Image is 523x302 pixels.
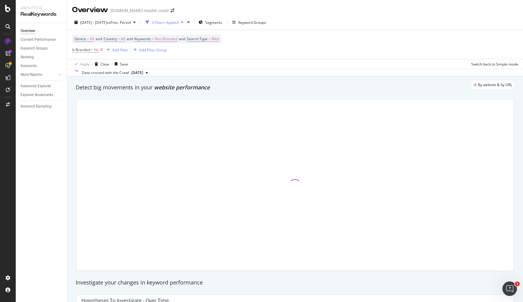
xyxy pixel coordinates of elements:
[502,281,517,296] iframe: Intercom live chat
[90,35,94,43] span: All
[21,63,37,69] div: Keywords
[471,81,515,89] div: legacy label
[209,36,211,41] span: =
[21,11,62,18] div: RealKeywords
[131,46,167,53] button: Add Filter Group
[110,8,168,14] div: [DOMAIN_NAME] master crawl
[87,36,89,41] span: =
[92,59,110,69] button: Clear
[118,36,120,41] span: =
[469,59,518,69] button: Switch back to Simple mode
[186,19,191,25] div: times
[127,36,133,41] span: and
[121,35,125,43] span: All
[21,54,63,60] a: Ranking
[131,70,143,75] span: 2025 Aug. 18th
[139,47,167,53] div: Add Filter Group
[120,62,128,67] div: Save
[515,281,520,286] span: 1
[212,35,219,43] span: Web
[80,62,90,67] div: Apply
[72,47,90,52] span: Is Branded
[94,46,99,54] span: No
[112,47,128,53] div: Add Filter
[72,5,108,15] div: Overview
[21,45,63,52] a: Keyword Groups
[74,36,86,41] span: Device
[187,36,208,41] span: Search Type
[72,18,138,27] button: [DATE] - [DATE]vsPrev. Period
[143,18,186,27] button: 3 Filters Applied
[21,28,35,34] div: Overview
[100,62,110,67] div: Clear
[21,72,42,78] div: More Reports
[171,8,174,13] div: arrow-right-arrow-left
[112,59,128,69] button: Save
[179,36,185,41] span: and
[21,37,56,43] div: Content Performance
[104,36,117,41] span: Country
[152,20,179,25] div: 3 Filters Applied
[107,20,131,25] span: vs Prev. Period
[76,279,515,287] div: Investigate your changes in keyword performance
[21,28,63,34] a: Overview
[205,20,222,25] span: Segments
[72,59,90,69] button: Apply
[21,72,57,78] a: More Reports
[196,18,225,27] button: Segments
[238,20,266,25] div: Keyword Groups
[21,54,34,60] div: Ranking
[21,92,63,98] a: Explorer Bookmarks
[82,70,129,75] div: Data crossed with the Crawl
[134,36,151,41] span: Keywords
[21,37,63,43] a: Content Performance
[80,20,107,25] span: [DATE] - [DATE]
[21,103,63,110] a: Keyword Sampling
[155,35,177,43] span: Non-Branded
[21,45,48,52] div: Keyword Groups
[21,92,53,98] div: Explorer Bookmarks
[104,46,128,53] button: Add Filter
[21,5,62,11] div: Analytics
[21,83,51,89] div: Keywords Explorer
[21,63,63,69] a: Keywords
[91,47,93,52] span: =
[21,83,63,89] a: Keywords Explorer
[152,36,154,41] span: =
[230,18,268,27] button: Keyword Groups
[129,69,150,76] button: [DATE]
[478,83,512,87] span: By website & by URL
[96,36,102,41] span: and
[471,62,518,67] div: Switch back to Simple mode
[21,103,51,110] div: Keyword Sampling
